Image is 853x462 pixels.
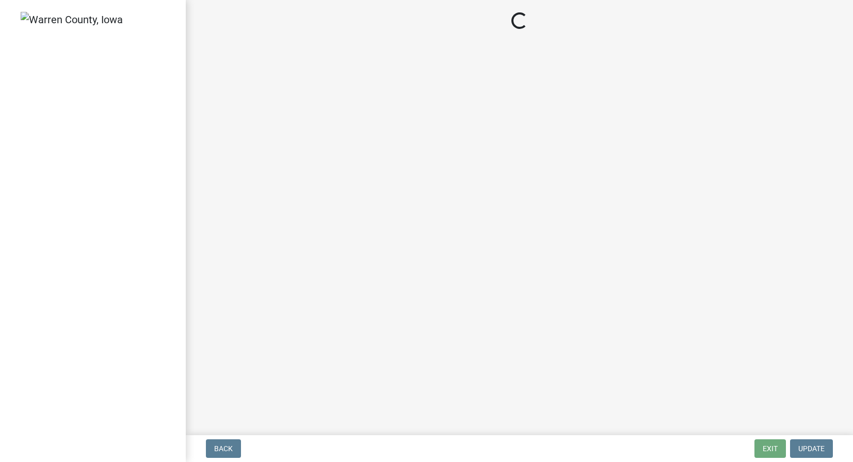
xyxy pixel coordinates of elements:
[21,12,123,27] img: Warren County, Iowa
[206,439,241,458] button: Back
[214,444,233,453] span: Back
[790,439,833,458] button: Update
[798,444,825,453] span: Update
[754,439,786,458] button: Exit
